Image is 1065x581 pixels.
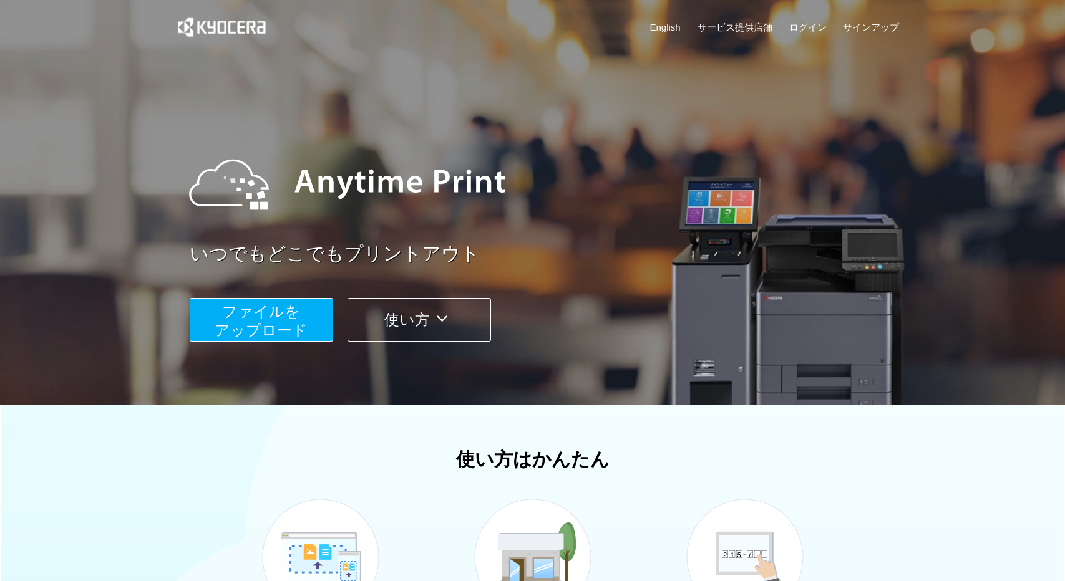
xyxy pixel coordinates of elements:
[789,21,827,34] a: ログイン
[843,21,899,34] a: サインアップ
[190,298,333,342] button: ファイルを​​アップロード
[215,303,308,339] span: ファイルを ​​アップロード
[650,21,681,34] a: English
[190,241,907,267] a: いつでもどこでもプリントアウト
[348,298,491,342] button: 使い方
[698,21,772,34] a: サービス提供店舗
